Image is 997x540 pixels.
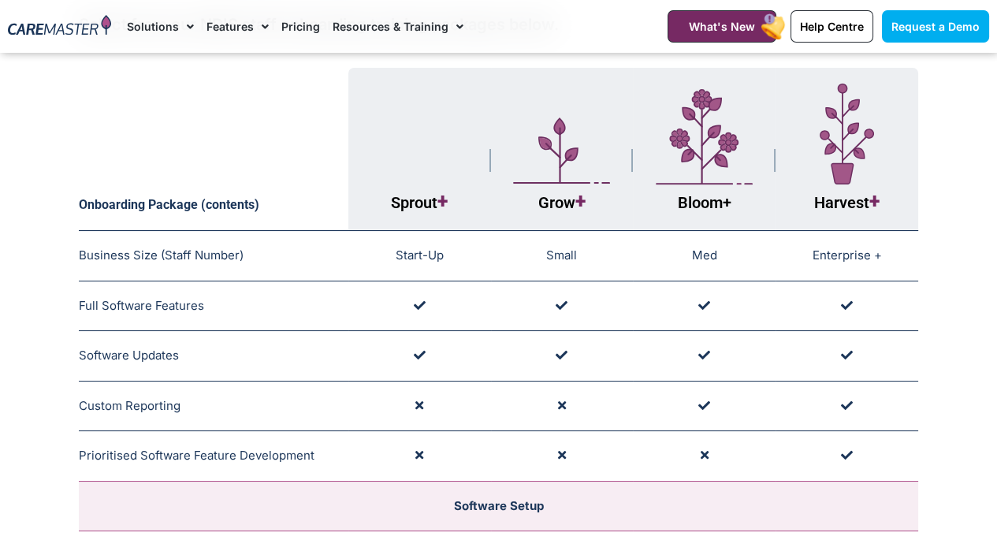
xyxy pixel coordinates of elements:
a: Request a Demo [882,10,989,43]
img: Layer_1-4-1.svg [656,89,753,185]
td: Custom Reporting [79,381,348,431]
span: Business Size (Staff Number) [79,248,244,263]
img: Layer_1-5.svg [513,117,610,184]
th: Onboarding Package (contents) [79,68,348,231]
span: Sprout [391,193,448,212]
span: Harvest [814,193,880,212]
span: Software Setup [454,498,544,513]
span: + [575,190,586,213]
td: Small [491,231,634,281]
td: Software Updates [79,331,348,382]
span: + [869,190,880,213]
span: Request a Demo [891,20,980,33]
td: Prioritised Software Feature Development [79,431,348,482]
a: Help Centre [791,10,873,43]
span: Grow [538,193,586,212]
a: What's New [668,10,776,43]
span: Bloom [678,193,731,212]
img: Layer_1-7-1.svg [820,84,874,184]
td: Enterprise + [776,231,918,281]
td: Start-Up [348,231,491,281]
span: What's New [689,20,755,33]
span: Help Centre [800,20,864,33]
span: Full Software Features [79,298,204,313]
span: + [723,193,731,212]
img: CareMaster Logo [8,15,111,38]
span: + [437,190,448,213]
td: Med [633,231,776,281]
